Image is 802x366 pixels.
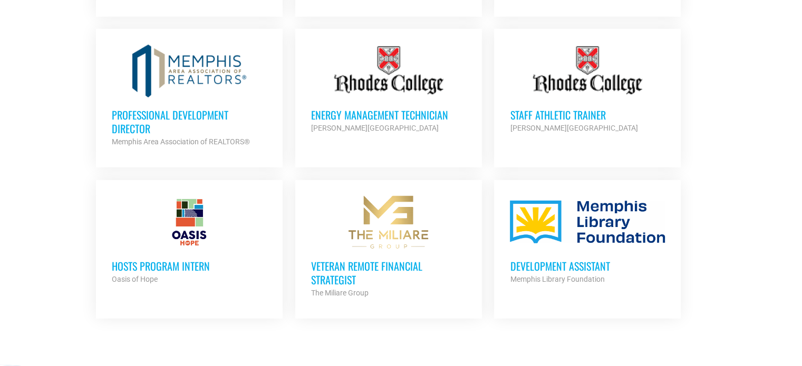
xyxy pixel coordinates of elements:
h3: Development Assistant [510,259,665,273]
a: Energy Management Technician [PERSON_NAME][GEOGRAPHIC_DATA] [295,29,482,150]
a: HOSTS Program Intern Oasis of Hope [96,180,283,301]
strong: Memphis Library Foundation [510,275,604,283]
strong: The Miliare Group [311,289,369,297]
a: Development Assistant Memphis Library Foundation [494,180,681,301]
strong: [PERSON_NAME][GEOGRAPHIC_DATA] [311,124,439,132]
a: Veteran Remote Financial Strategist The Miliare Group [295,180,482,315]
strong: Memphis Area Association of REALTORS® [112,137,250,146]
h3: Energy Management Technician [311,108,466,122]
a: Professional Development Director Memphis Area Association of REALTORS® [96,29,283,164]
strong: Oasis of Hope [112,275,158,283]
h3: Professional Development Director [112,108,267,135]
h3: Veteran Remote Financial Strategist [311,259,466,286]
strong: [PERSON_NAME][GEOGRAPHIC_DATA] [510,124,637,132]
h3: HOSTS Program Intern [112,259,267,273]
h3: Staff Athletic Trainer [510,108,665,122]
a: Staff Athletic Trainer [PERSON_NAME][GEOGRAPHIC_DATA] [494,29,681,150]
